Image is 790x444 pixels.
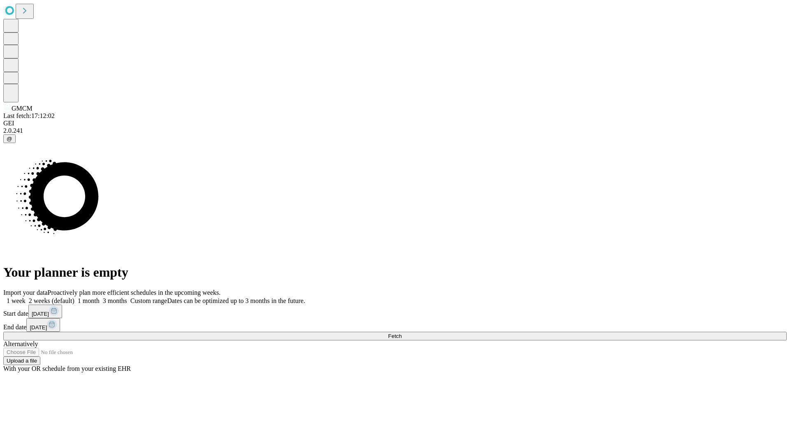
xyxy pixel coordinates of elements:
[78,297,100,304] span: 1 month
[3,340,38,347] span: Alternatively
[12,105,33,112] span: GMCM
[167,297,305,304] span: Dates can be optimized up to 3 months in the future.
[3,265,787,280] h1: Your planner is empty
[3,120,787,127] div: GEI
[388,333,402,339] span: Fetch
[7,297,26,304] span: 1 week
[3,332,787,340] button: Fetch
[3,127,787,134] div: 2.0.241
[48,289,221,296] span: Proactively plan more efficient schedules in the upcoming weeks.
[30,324,47,331] span: [DATE]
[3,356,40,365] button: Upload a file
[28,305,62,318] button: [DATE]
[3,318,787,332] div: End date
[130,297,167,304] span: Custom range
[3,112,55,119] span: Last fetch: 17:12:02
[3,289,48,296] span: Import your data
[32,311,49,317] span: [DATE]
[3,305,787,318] div: Start date
[26,318,60,332] button: [DATE]
[3,134,16,143] button: @
[7,136,12,142] span: @
[103,297,127,304] span: 3 months
[29,297,74,304] span: 2 weeks (default)
[3,365,131,372] span: With your OR schedule from your existing EHR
